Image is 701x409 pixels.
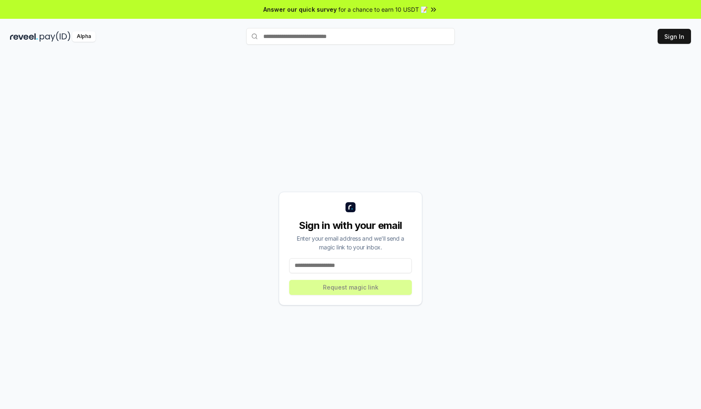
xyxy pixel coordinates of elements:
[338,5,428,14] span: for a chance to earn 10 USDT 📝
[40,31,71,42] img: pay_id
[289,219,412,232] div: Sign in with your email
[10,31,38,42] img: reveel_dark
[345,202,356,212] img: logo_small
[289,234,412,251] div: Enter your email address and we’ll send a magic link to your inbox.
[72,31,96,42] div: Alpha
[658,29,691,44] button: Sign In
[263,5,337,14] span: Answer our quick survey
